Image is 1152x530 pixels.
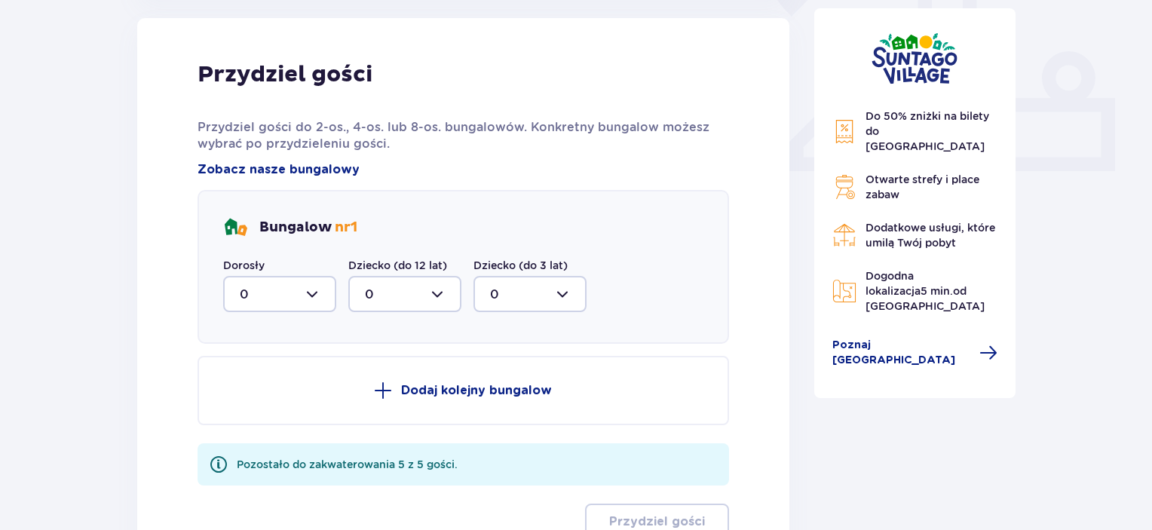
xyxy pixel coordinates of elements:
[609,513,705,530] p: Przydziel gości
[259,219,357,237] p: Bungalow
[832,338,971,368] span: Poznaj [GEOGRAPHIC_DATA]
[921,285,953,297] span: 5 min.
[832,279,856,303] img: Map Icon
[832,175,856,199] img: Grill Icon
[473,258,568,273] label: Dziecko (do 3 lat)
[198,356,729,425] button: Dodaj kolejny bungalow
[866,110,989,152] span: Do 50% zniżki na bilety do [GEOGRAPHIC_DATA]
[348,258,447,273] label: Dziecko (do 12 lat)
[866,173,979,201] span: Otwarte strefy i place zabaw
[866,222,995,249] span: Dodatkowe usługi, które umilą Twój pobyt
[335,219,357,236] span: nr 1
[832,119,856,144] img: Discount Icon
[223,258,265,273] label: Dorosły
[832,338,998,368] a: Poznaj [GEOGRAPHIC_DATA]
[401,382,552,399] p: Dodaj kolejny bungalow
[198,161,360,178] a: Zobacz nasze bungalowy
[198,60,372,89] p: Przydziel gości
[237,457,458,472] div: Pozostało do zakwaterowania 5 z 5 gości.
[223,216,247,240] img: bungalows Icon
[198,119,729,152] p: Przydziel gości do 2-os., 4-os. lub 8-os. bungalowów. Konkretny bungalow możesz wybrać po przydzi...
[832,223,856,247] img: Restaurant Icon
[872,32,957,84] img: Suntago Village
[866,270,985,312] span: Dogodna lokalizacja od [GEOGRAPHIC_DATA]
